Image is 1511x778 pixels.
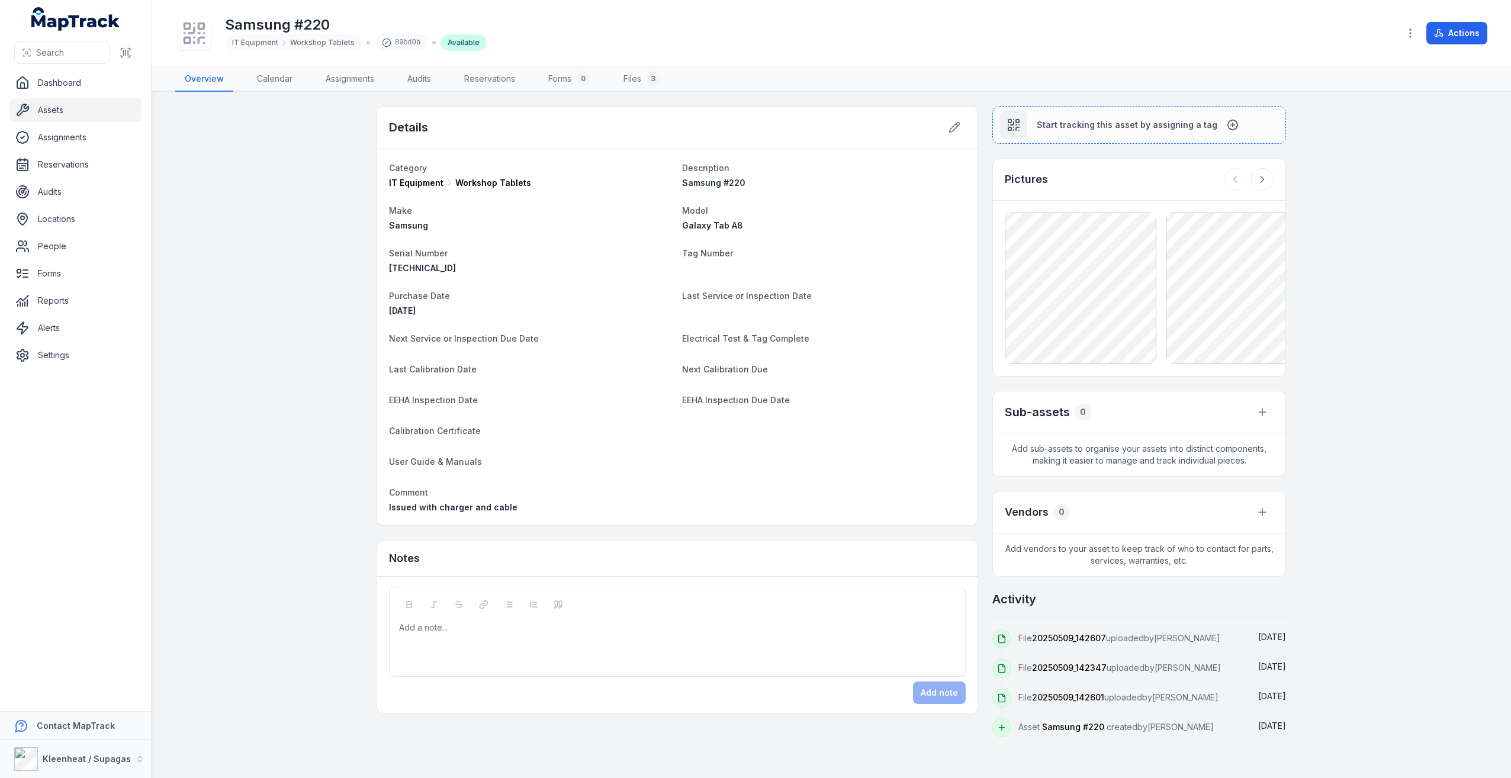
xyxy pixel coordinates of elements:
span: Next Calibration Due [682,364,768,374]
span: Start tracking this asset by assigning a tag [1037,119,1217,131]
span: IT Equipment [232,38,278,47]
span: Make [389,205,412,216]
a: Assets [9,98,142,122]
div: Available [441,34,487,51]
h2: Activity [992,591,1036,607]
span: Workshop Tablets [455,177,531,189]
a: Audits [9,180,142,204]
span: [TECHNICAL_ID] [389,263,456,273]
button: Actions [1426,22,1487,44]
time: 09/05/2025, 2:30:54 pm [1258,691,1286,701]
strong: Contact MapTrack [37,721,115,731]
span: Serial Number [389,248,448,258]
span: 20250509_142601 [1032,692,1104,702]
span: Last Service or Inspection Date [682,291,812,301]
div: 0 [1053,504,1070,520]
span: Samsung #220 [682,178,745,188]
span: [DATE] [1258,661,1286,671]
time: 18/03/2025, 12:00:00 am [389,306,416,316]
a: Settings [9,343,142,367]
span: Next Service or Inspection Due Date [389,333,539,343]
span: Samsung #220 [1042,722,1104,732]
span: 20250509_142607 [1032,633,1106,643]
span: Search [36,47,64,59]
span: 20250509_142347 [1032,663,1107,673]
span: [DATE] [389,306,416,316]
span: File uploaded by [PERSON_NAME] [1018,633,1220,643]
time: 09/05/2025, 2:30:56 pm [1258,632,1286,642]
h3: Notes [389,550,420,567]
span: Last Calibration Date [389,364,477,374]
a: Reservations [9,153,142,176]
span: Purchase Date [389,291,450,301]
h2: Details [389,119,428,136]
a: Alerts [9,316,142,340]
span: Model [682,205,708,216]
strong: Kleenheat / Supagas [43,754,131,764]
a: Forms [9,262,142,285]
span: User Guide & Manuals [389,456,482,467]
h2: Sub-assets [1005,404,1070,420]
time: 09/05/2025, 2:24:42 pm [1258,721,1286,731]
span: [DATE] [1258,691,1286,701]
span: File uploaded by [PERSON_NAME] [1018,692,1219,702]
span: [DATE] [1258,721,1286,731]
a: Overview [175,67,233,92]
span: Category [389,163,427,173]
span: Add vendors to your asset to keep track of who to contact for parts, services, warranties, etc. [993,533,1285,576]
span: EEHA Inspection Date [389,395,478,405]
span: File uploaded by [PERSON_NAME] [1018,663,1221,673]
div: 0 [1075,404,1091,420]
span: Workshop Tablets [290,38,355,47]
a: Assignments [316,67,384,92]
a: Locations [9,207,142,231]
a: Files3 [614,67,670,92]
button: Start tracking this asset by assigning a tag [992,106,1286,144]
div: 3 [646,72,660,86]
h1: Samsung #220 [225,15,487,34]
time: 09/05/2025, 2:30:56 pm [1258,661,1286,671]
span: Galaxy Tab A8 [682,220,743,230]
span: [DATE] [1258,632,1286,642]
a: Assignments [9,126,142,149]
a: Reports [9,289,142,313]
span: Tag Number [682,248,733,258]
span: Add sub-assets to organise your assets into distinct components, making it easier to manage and t... [993,433,1285,476]
button: Search [14,41,110,64]
h3: Pictures [1005,171,1048,188]
span: Issued with charger and cable [389,502,517,512]
a: People [9,234,142,258]
a: MapTrack [31,7,120,31]
div: 0 [576,72,590,86]
span: Samsung [389,220,428,230]
h3: Vendors [1005,504,1049,520]
span: Asset created by [PERSON_NAME] [1018,722,1214,732]
div: 89bd0b [375,34,427,51]
a: Calendar [247,67,302,92]
span: Electrical Test & Tag Complete [682,333,809,343]
a: Reservations [455,67,525,92]
span: IT Equipment [389,177,443,189]
span: Calibration Certificate [389,426,481,436]
a: Audits [398,67,441,92]
a: Dashboard [9,71,142,95]
a: Forms0 [539,67,600,92]
span: EEHA Inspection Due Date [682,395,790,405]
span: Description [682,163,729,173]
span: Comment [389,487,428,497]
